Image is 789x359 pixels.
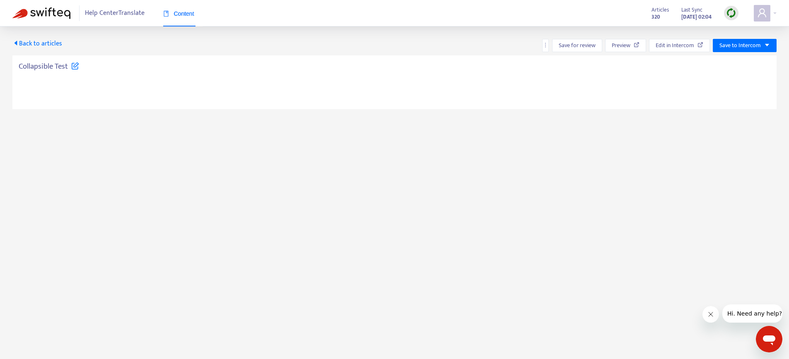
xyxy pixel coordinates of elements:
[12,38,62,49] span: Back to articles
[722,304,782,323] iframe: Message from company
[559,41,596,50] span: Save for review
[726,8,736,18] img: sync.dc5367851b00ba804db3.png
[12,7,70,19] img: Swifteq
[612,41,630,50] span: Preview
[19,62,79,72] h5: Collapsible Test
[681,12,712,22] strong: [DATE] 02:04
[651,12,660,22] strong: 320
[12,40,19,46] span: caret-left
[163,11,169,17] span: book
[656,41,694,50] span: Edit in Intercom
[163,10,194,17] span: Content
[542,39,549,52] button: more
[702,306,719,323] iframe: Close message
[651,5,669,14] span: Articles
[649,39,710,52] button: Edit in Intercom
[713,39,777,52] button: Save to Intercomcaret-down
[552,39,602,52] button: Save for review
[764,42,770,48] span: caret-down
[719,41,761,50] span: Save to Intercom
[757,8,767,18] span: user
[681,5,702,14] span: Last Sync
[756,326,782,352] iframe: Button to launch messaging window
[85,5,145,21] span: Help Center Translate
[543,42,548,48] span: more
[605,39,646,52] button: Preview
